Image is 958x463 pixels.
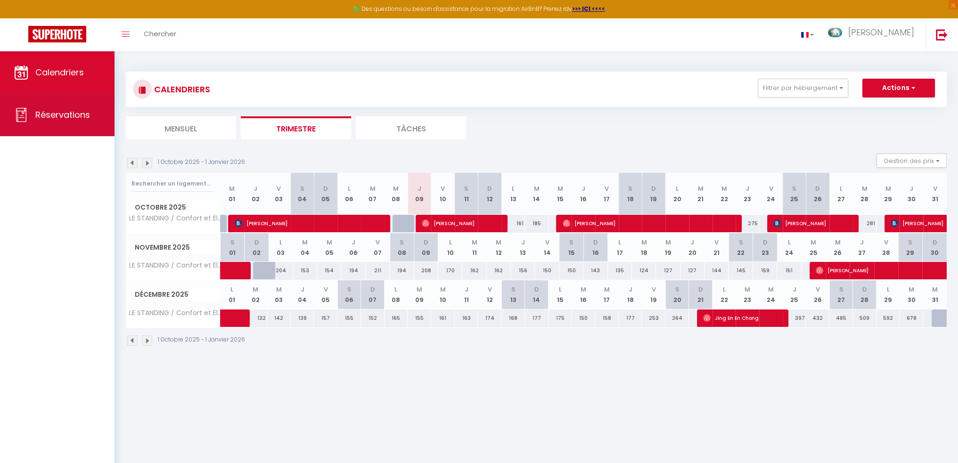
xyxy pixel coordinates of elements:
[390,233,414,262] th: 08
[829,309,853,327] div: 485
[314,309,337,327] div: 157
[361,280,385,309] th: 07
[853,309,876,327] div: 509
[478,173,501,215] th: 12
[235,214,384,232] span: [PERSON_NAME]
[933,184,937,193] abbr: V
[534,285,539,294] abbr: D
[909,184,913,193] abbr: J
[853,173,876,215] th: 28
[714,238,719,247] abbr: V
[848,26,914,38] span: [PERSON_NAME]
[768,285,774,294] abbr: M
[815,184,820,193] abbr: D
[642,173,665,215] th: 19
[525,215,549,232] div: 185
[680,233,704,262] th: 20
[712,280,736,309] th: 22
[323,184,328,193] abbr: D
[487,184,492,193] abbr: D
[729,233,753,262] th: 22
[862,79,935,97] button: Actions
[680,262,704,279] div: 127
[229,184,235,193] abbr: M
[593,238,598,247] abbr: D
[618,238,621,247] abbr: L
[572,173,595,215] th: 16
[144,29,176,39] span: Chercher
[884,238,888,247] abbr: V
[337,280,361,309] th: 06
[341,233,365,262] th: 06
[512,184,515,193] abbr: L
[462,262,486,279] div: 162
[557,184,563,193] abbr: M
[583,262,607,279] div: 143
[254,238,259,247] abbr: D
[291,173,314,215] th: 04
[777,233,801,262] th: 24
[370,285,375,294] abbr: D
[675,285,680,294] abbr: S
[549,280,572,309] th: 15
[608,233,632,262] th: 17
[487,262,511,279] div: 162
[455,309,478,327] div: 163
[341,262,365,279] div: 194
[348,184,351,193] abbr: L
[501,215,525,232] div: 161
[126,288,220,301] span: Décembre 2025
[581,285,586,294] abbr: M
[853,280,876,309] th: 28
[792,184,796,193] abbr: S
[753,233,777,262] th: 23
[900,173,923,215] th: 30
[628,184,632,193] abbr: S
[698,285,703,294] abbr: D
[408,309,431,327] div: 155
[862,285,867,294] abbr: D
[605,184,609,193] abbr: V
[769,184,773,193] abbr: V
[563,214,736,232] span: [PERSON_NAME]
[511,233,535,262] th: 13
[418,184,421,193] abbr: J
[376,238,380,247] abbr: V
[793,285,796,294] abbr: J
[361,309,385,327] div: 152
[619,309,642,327] div: 177
[254,184,257,193] abbr: J
[449,238,452,247] abbr: L
[521,238,525,247] abbr: J
[898,233,922,262] th: 29
[152,79,210,100] h3: CALENDRIERS
[604,285,610,294] abbr: M
[721,184,727,193] abbr: M
[128,215,222,222] span: LE STANDING / Confort et Élégance T4 au Centre d'Antibes - ANT21
[572,280,595,309] th: 16
[758,79,848,97] button: Filtrer par hébergement
[337,173,361,215] th: 06
[366,233,390,262] th: 07
[788,238,791,247] abbr: L
[366,262,390,279] div: 211
[704,262,729,279] div: 144
[651,184,656,193] abbr: D
[525,309,549,327] div: 177
[501,173,525,215] th: 13
[302,238,308,247] abbr: M
[352,238,355,247] abbr: J
[932,285,938,294] abbr: M
[408,173,431,215] th: 09
[347,285,351,294] abbr: S
[821,18,926,51] a: ... [PERSON_NAME]
[595,309,619,327] div: 158
[128,309,222,317] span: LE STANDING / Confort et Élégance T4 au Centre d'Antibes - ANT21
[126,116,236,139] li: Mensuel
[131,175,215,192] input: Rechercher un logement...
[314,173,337,215] th: 05
[642,309,665,327] div: 253
[535,233,559,262] th: 14
[704,233,729,262] th: 21
[501,280,525,309] th: 13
